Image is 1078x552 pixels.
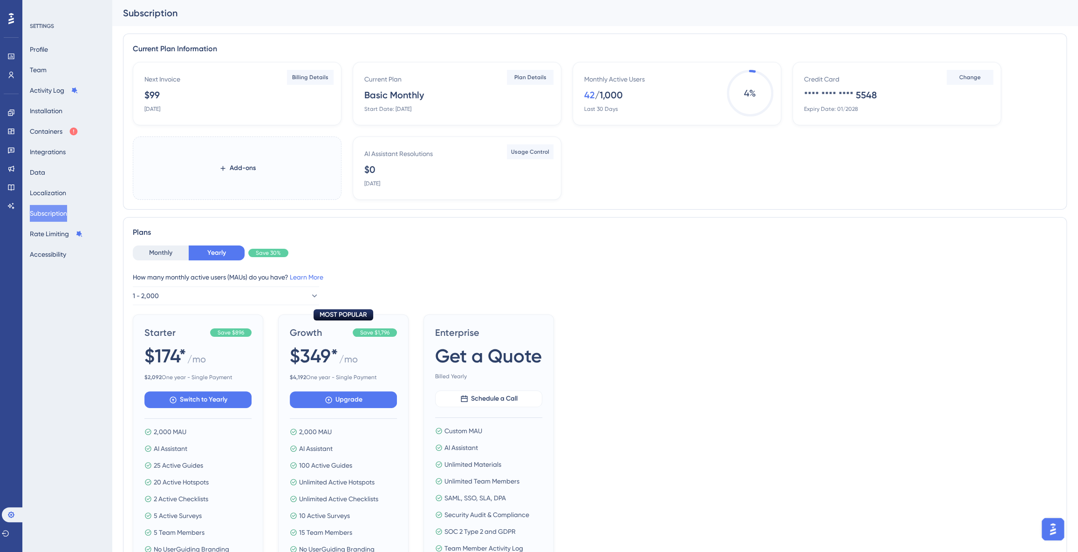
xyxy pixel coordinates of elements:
button: Localization [30,184,66,201]
div: Close [164,4,180,20]
div: Surendhar says… [7,165,179,234]
img: Profile image for UG [27,5,41,20]
div: Credit Card [804,74,839,85]
div: checkHistory:if false, it tries to meet only the targeting conditions. If true, it tries to meet ... [7,82,153,157]
div: Plans [133,227,1057,238]
div: [DATE] [364,180,380,187]
span: 1 - 2,000 [133,290,159,301]
span: SOC 2 Type 2 and GDPR [444,526,516,537]
b: $ 2,092 [144,374,162,381]
span: 20 Active Hotspots [154,477,209,488]
div: Current Plan Information [133,43,1057,55]
button: Schedule a Call [435,390,542,407]
a: Learn More [290,273,323,281]
div: Expiry Date: 01/2028 [804,105,858,113]
span: Billed Yearly [435,373,542,380]
span: Starter [144,326,206,339]
b: review [83,281,108,289]
span: 10 Active Surveys [299,510,350,521]
span: AI Assistant [154,443,187,454]
span: 25 Active Guides [154,460,203,471]
div: Ahh yesss that’s it, that’s what I missed out. Thanks [PERSON_NAME], I’ll make sure of that. Supe... [34,165,179,226]
button: Profile [30,41,48,58]
span: Save 30% [256,249,281,257]
span: / mo [339,353,358,370]
button: Add-ons [204,160,271,177]
button: Activity Log [30,82,78,99]
span: Usage Control [511,148,549,156]
div: Subscription [123,7,1044,20]
span: Plan Details [514,74,546,81]
div: Last 30 Days [584,105,618,113]
b: 10/10 [61,281,81,289]
b: checkHistory: [15,89,65,96]
span: 5 Active Surveys [154,510,202,521]
button: Integrations [30,143,66,160]
div: I am glad I was able to help! ​ ﻿I would greatly appreciate it if you could leave a based on your... [15,253,145,317]
iframe: UserGuiding AI Assistant Launcher [1039,515,1067,543]
textarea: Message… [8,286,178,301]
button: Start recording [59,305,67,313]
div: Current Plan [364,74,402,85]
div: SETTINGS [30,22,105,30]
span: Billing Details [292,74,328,81]
button: Team [30,61,47,78]
span: $349* [290,343,338,369]
button: Containers [30,123,78,140]
button: Home [146,4,164,21]
h1: UG [45,5,56,12]
span: Switch to Yearly [180,394,227,405]
span: 2 Active Checklists [154,493,208,504]
button: Monthly [133,245,189,260]
span: Unlimited Team Members [444,476,519,487]
span: Unlimited Materials [444,459,501,470]
div: [DATE] [144,105,160,113]
span: One year - Single Payment [144,374,252,381]
button: Installation [30,102,62,119]
span: 100 Active Guides [299,460,352,471]
div: Simay says… [7,234,179,403]
span: AI Assistant [299,443,333,454]
span: 2,000 MAU [154,426,186,437]
span: Growth [290,326,349,339]
div: How many monthly active users (MAUs) do you have? [133,272,1057,283]
span: AI Assistant [444,442,478,453]
span: 5 Team Members [154,527,205,538]
button: Send a message… [160,301,175,316]
div: Mystery solved! 😇 [15,239,145,249]
span: Schedule a Call [471,393,518,404]
button: Accessibility [30,246,66,263]
div: Monthly Active Users [584,74,645,85]
button: Upgrade [290,391,397,408]
span: Add-ons [230,163,256,174]
div: Ahh yesss that’s it, that’s what I missed out. Thanks [PERSON_NAME], I’ll make sure of that. Supe... [41,170,171,207]
code: checkHistory: boolean [15,143,98,151]
div: Next Invoice [144,74,180,85]
span: One year - Single Payment [290,374,397,381]
button: Change [947,70,993,85]
span: Change [959,74,981,81]
span: 15 Team Members [299,527,352,538]
button: Plan Details [507,70,553,85]
button: Emoji picker [14,305,22,313]
button: Rate Limiting [30,225,83,242]
span: SAML, SSO, SLA, DPA [444,492,506,504]
span: Security Audit & Compliance [444,509,529,520]
button: go back [6,4,24,21]
div: MOST POPULAR [314,309,373,320]
b: $ 4,192 [290,374,306,381]
div: Best, [41,212,171,221]
div: $0 [364,163,375,176]
div: 42 [584,89,595,102]
div: / 1,000 [595,89,623,102]
span: Upgrade [335,394,362,405]
div: if false, it tries to meet only the targeting conditions. If true, it tries to meet the targeting... [15,88,145,152]
span: 2,000 MAU [299,426,332,437]
span: Custom MAU [444,425,482,436]
button: Subscription [30,205,67,222]
button: Usage Control [507,144,553,159]
span: Unlimited Active Checklists [299,493,378,504]
span: Get a Quote [435,343,542,369]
